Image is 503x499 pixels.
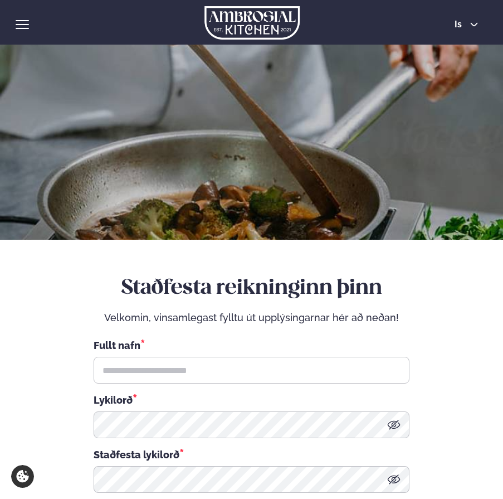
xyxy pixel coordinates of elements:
[94,447,409,462] div: Staðfesta lykilorð
[94,275,409,302] h2: Staðfesta reikninginn þinn
[16,18,29,31] button: hamburger
[204,6,300,40] img: logo
[11,465,34,488] a: Cookie settings
[446,20,487,29] button: is
[94,338,409,352] div: Fullt nafn
[455,20,465,29] span: is
[94,393,409,407] div: Lykilorð
[94,311,409,324] p: Velkomin, vinsamlegast fylltu út upplýsingarnar hér að neðan!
